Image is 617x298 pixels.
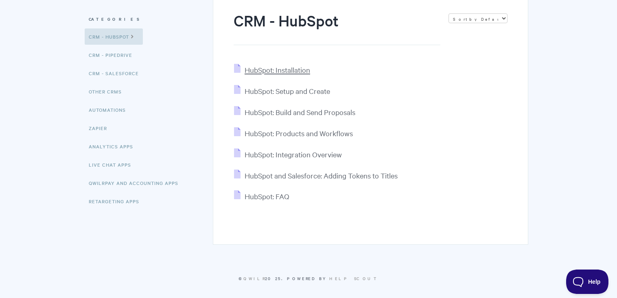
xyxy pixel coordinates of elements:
[234,191,289,201] a: HubSpot: FAQ
[234,171,398,180] a: HubSpot and Salesforce: Adding Tokens to Titles
[234,107,355,117] a: HubSpot: Build and Send Proposals
[89,193,145,209] a: Retargeting Apps
[245,107,355,117] span: HubSpot: Build and Send Proposals
[329,275,379,281] a: Help Scout
[89,175,184,191] a: QwilrPay and Accounting Apps
[89,275,528,282] p: © 2025.
[234,128,353,138] a: HubSpot: Products and Workflows
[234,10,440,45] h1: CRM - HubSpot
[234,86,330,96] a: HubSpot: Setup and Create
[89,120,113,136] a: Zapier
[245,128,353,138] span: HubSpot: Products and Workflows
[89,12,190,26] h3: Categories
[245,86,330,96] span: HubSpot: Setup and Create
[89,83,128,100] a: Other CRMs
[566,270,609,294] iframe: Toggle Customer Support
[245,65,310,74] span: HubSpot: Installation
[245,150,342,159] span: HubSpot: Integration Overview
[89,47,138,63] a: CRM - Pipedrive
[245,171,398,180] span: HubSpot and Salesforce: Adding Tokens to Titles
[85,28,143,45] a: CRM - HubSpot
[89,157,137,173] a: Live Chat Apps
[287,275,379,281] span: Powered by
[89,65,145,81] a: CRM - Salesforce
[89,102,132,118] a: Automations
[234,150,342,159] a: HubSpot: Integration Overview
[243,275,265,281] a: Qwilr
[245,191,289,201] span: HubSpot: FAQ
[449,13,508,23] select: Page reloads on selection
[234,65,310,74] a: HubSpot: Installation
[89,138,139,154] a: Analytics Apps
